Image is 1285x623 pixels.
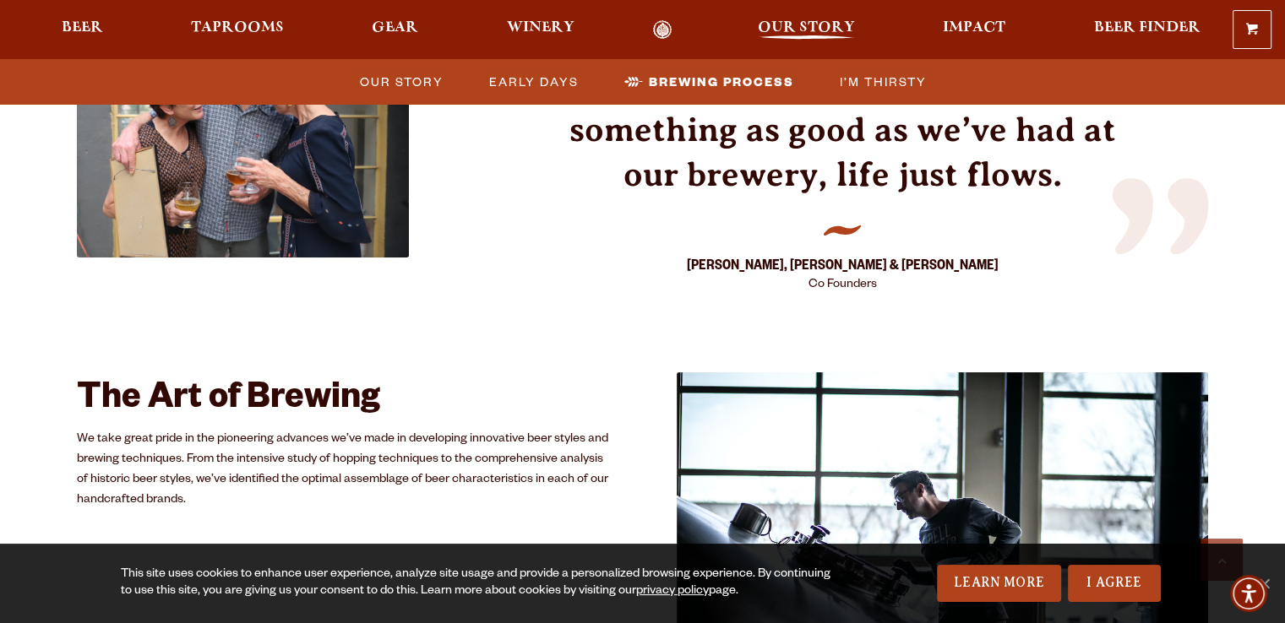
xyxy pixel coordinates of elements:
[479,69,587,94] a: Early Days
[649,69,794,94] span: Brewing Process
[1068,565,1161,602] a: I Agree
[489,69,579,94] span: Early Days
[350,69,452,94] a: Our Story
[496,20,585,40] a: Winery
[614,69,803,94] a: Brewing Process
[62,21,103,35] span: Beer
[1201,539,1243,581] a: Scroll to top
[191,21,284,35] span: Taprooms
[51,20,114,40] a: Beer
[932,20,1016,40] a: Impact
[77,381,609,421] h2: The Art of Brewing
[809,279,877,292] span: Co Founders
[360,69,444,94] span: Our Story
[507,21,574,35] span: Winery
[636,585,709,599] a: privacy policy
[1093,21,1200,35] span: Beer Finder
[937,565,1061,602] a: Learn More
[561,18,1124,198] p: Sometimes we can’t believe it’s been 30 years. When you have something as good as we’ve had at ou...
[747,20,866,40] a: Our Story
[943,21,1005,35] span: Impact
[1082,20,1211,40] a: Beer Finder
[758,21,855,35] span: Our Story
[687,258,999,277] strong: [PERSON_NAME], [PERSON_NAME] & [PERSON_NAME]
[121,566,841,600] div: This site uses cookies to enhance user experience, analyze site usage and provide a personalized ...
[631,20,694,40] a: Odell Home
[361,20,429,40] a: Gear
[840,69,927,94] span: I’m Thirsty
[830,69,935,94] a: I’m Thirsty
[77,430,609,511] p: We take great pride in the pioneering advances we’ve made in developing innovative beer styles an...
[1230,575,1267,612] div: Accessibility Menu
[180,20,295,40] a: Taprooms
[372,21,418,35] span: Gear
